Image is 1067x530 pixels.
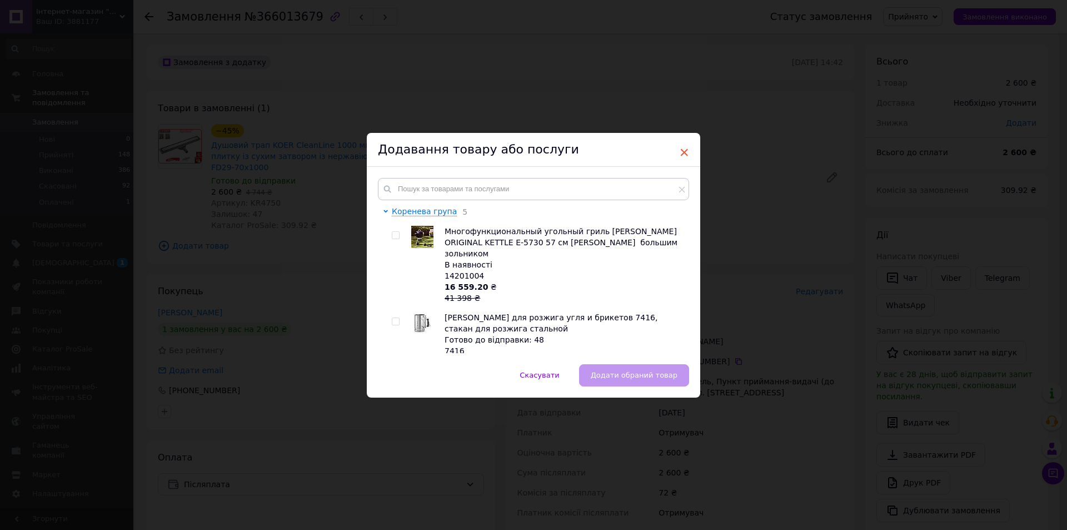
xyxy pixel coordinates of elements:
[411,226,433,248] img: Многофункциональный угольный гриль Weber ORIGINAL KETTLE Е-5730 57 см гриль барбекю большим зольн...
[378,178,689,200] input: Пошук за товарами та послугами
[445,346,465,355] span: 7416
[445,313,657,333] span: [PERSON_NAME] для розжига угля и брикетов 7416, стакан для розжига стальной
[445,294,480,303] span: 41 398 ₴
[445,259,683,270] div: В наявності
[508,364,571,387] button: Скасувати
[413,313,432,334] img: Стартер Weber для розжига угля и брикетов 7416, стакан для розжига стальной
[367,133,700,167] div: Додавання товару або послуги
[445,334,683,345] div: Готово до відправки: 48
[679,143,689,162] span: ×
[445,283,488,291] b: 16 559.20
[445,227,677,258] span: Многофункциональный угольный гриль [PERSON_NAME] ORIGINAL KETTLE Е-5730 57 см [PERSON_NAME] больш...
[445,281,683,304] div: ₴
[445,271,484,280] span: 14201004
[457,207,467,216] span: 5
[520,371,559,379] span: Скасувати
[392,207,457,216] span: Коренева група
